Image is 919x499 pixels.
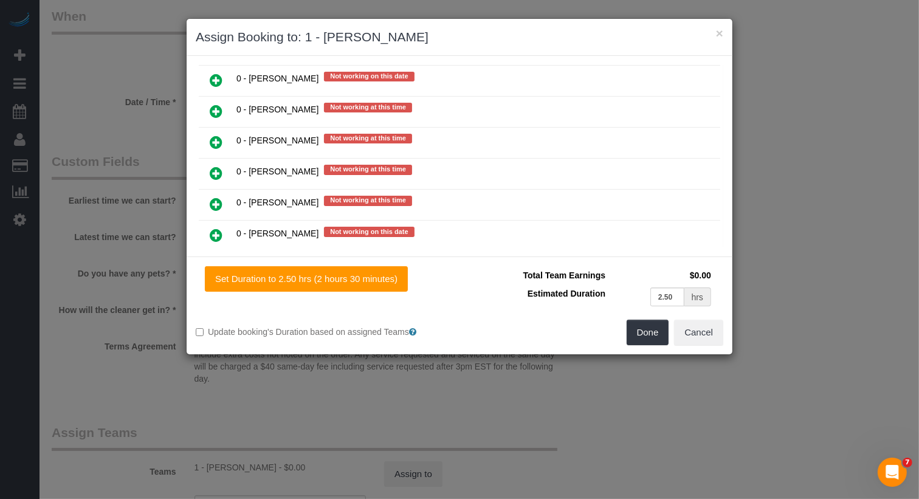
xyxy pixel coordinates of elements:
span: Not working on this date [324,72,414,81]
span: 0 - [PERSON_NAME] [236,105,318,114]
span: Not working at this time [324,134,412,143]
span: Estimated Duration [528,289,605,298]
button: × [716,27,723,40]
h3: Assign Booking to: 1 - [PERSON_NAME] [196,28,723,46]
span: Not working at this time [324,103,412,112]
iframe: Intercom live chat [878,458,907,487]
span: 0 - [PERSON_NAME] [236,74,318,83]
span: 7 [903,458,912,467]
span: Not working at this time [324,196,412,205]
button: Set Duration to 2.50 hrs (2 hours 30 minutes) [205,266,408,292]
div: hrs [684,287,711,306]
button: Cancel [674,320,723,345]
label: Update booking's Duration based on assigned Teams [196,326,450,338]
span: Not working on this date [324,227,414,236]
span: 0 - [PERSON_NAME] [236,198,318,208]
span: 0 - [PERSON_NAME] [236,136,318,145]
span: 0 - [PERSON_NAME] [236,229,318,239]
input: Update booking's Duration based on assigned Teams [196,328,204,336]
button: Done [627,320,669,345]
span: 0 - [PERSON_NAME] [236,167,318,177]
td: Total Team Earnings [469,266,608,284]
span: Not working at this time [324,165,412,174]
td: $0.00 [608,266,714,284]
